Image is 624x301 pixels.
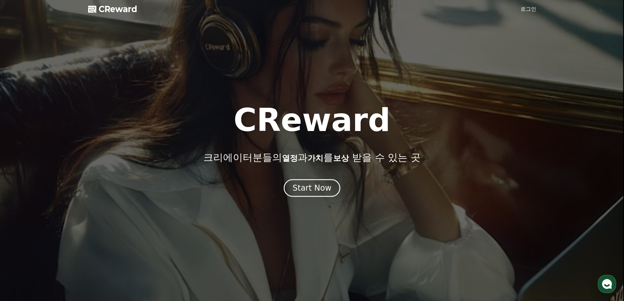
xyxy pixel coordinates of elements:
[333,154,349,163] span: 보상
[293,183,331,193] div: Start Now
[520,5,536,13] a: 로그인
[99,4,137,14] span: CReward
[284,179,340,197] button: Start Now
[203,152,420,163] p: 크리에이터분들의 과 를 받을 수 있는 곳
[88,4,137,14] a: CReward
[234,104,390,136] h1: CReward
[282,154,298,163] span: 열정
[284,186,340,192] a: Start Now
[308,154,323,163] span: 가치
